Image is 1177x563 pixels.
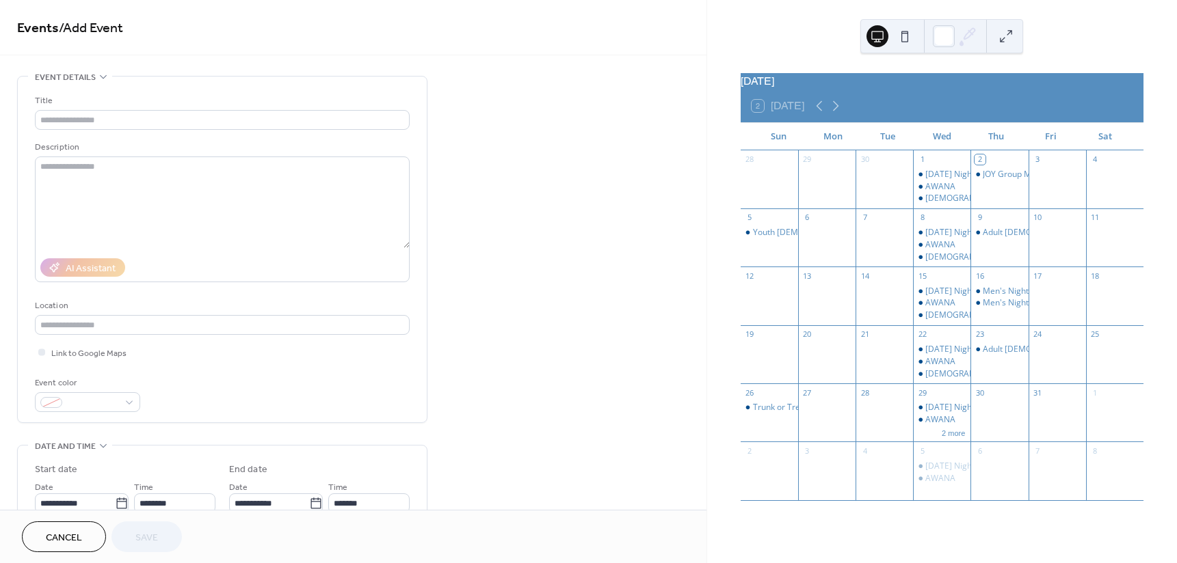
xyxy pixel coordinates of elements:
div: 27 [802,387,812,398]
div: AWANA [913,297,970,309]
div: Bible Studies [913,251,970,263]
div: Youth [DEMOGRAPHIC_DATA] Study [753,227,890,238]
div: Wednesday Night Meal [913,169,970,180]
a: Events [17,15,59,42]
div: 23 [975,329,985,340]
div: 30 [975,387,985,398]
div: 31 [1033,387,1043,398]
div: AWANA [925,181,955,193]
div: Adult [DEMOGRAPHIC_DATA] Study [983,227,1118,238]
div: 14 [860,271,870,281]
div: AWANA [913,414,970,426]
div: AWANA [913,239,970,251]
div: [DATE] [741,73,1143,90]
div: Thu [969,123,1024,150]
div: Event color [35,376,137,390]
div: 19 [745,329,755,340]
div: 15 [917,271,927,281]
div: Description [35,140,407,154]
div: Wednesday Night Meal [913,286,970,297]
div: Sat [1078,123,1133,150]
div: [DATE] Night Meal [925,344,996,355]
div: [DATE] Night Meal [925,227,996,238]
div: 12 [745,271,755,281]
div: 5 [745,212,755,223]
div: 6 [802,212,812,223]
div: 16 [975,271,985,281]
button: Cancel [22,521,106,552]
div: [DATE] Night Meal [925,402,996,413]
div: Bible Studies [913,310,970,321]
div: Wednesday Night Meal [913,227,970,238]
div: Men's Night Meal [983,286,1050,297]
span: Time [134,480,153,495]
div: [DATE] Night Meal [925,286,996,297]
div: JOY Group Meeting [970,169,1028,180]
div: Title [35,94,407,108]
div: AWANA [913,356,970,368]
div: 9 [975,212,985,223]
span: Date [229,480,248,495]
div: AWANA [913,181,970,193]
div: Adult Bible Study [970,344,1028,355]
div: Adult Bible Study [970,227,1028,238]
div: AWANA [925,239,955,251]
div: AWANA [925,473,955,484]
div: 21 [860,329,870,340]
div: Location [35,299,407,313]
div: 18 [1090,271,1100,281]
div: AWANA [925,414,955,426]
span: Date and time [35,439,96,454]
span: Date [35,480,53,495]
div: Men's Night Message [983,297,1066,309]
div: Trunk or Treat [741,402,798,413]
div: Bible Studies [913,193,970,204]
div: 3 [1033,154,1043,165]
div: 26 [745,387,755,398]
div: 7 [1033,445,1043,456]
div: AWANA [913,473,970,484]
div: Mon [806,123,860,150]
div: [DATE] Night Meal [925,461,996,472]
div: 1 [917,154,927,165]
div: 25 [1090,329,1100,340]
div: Wednesday Night Meal [913,344,970,355]
div: 7 [860,212,870,223]
div: [DEMOGRAPHIC_DATA] Studies [925,368,1046,380]
div: 2 [745,445,755,456]
div: 24 [1033,329,1043,340]
div: 10 [1033,212,1043,223]
span: Cancel [46,531,82,545]
div: Adult [DEMOGRAPHIC_DATA] Study [983,344,1118,355]
div: 8 [917,212,927,223]
span: Time [328,480,347,495]
div: Men's Night Meal [970,286,1028,297]
div: Fri [1024,123,1079,150]
div: Bible Studies [913,368,970,380]
div: 3 [802,445,812,456]
div: [DATE] Night Meal [925,169,996,180]
div: Youth Bible Study [741,227,798,238]
span: Event details [35,70,96,85]
div: 17 [1033,271,1043,281]
div: [DEMOGRAPHIC_DATA] Studies [925,193,1046,204]
div: 28 [745,154,755,165]
span: / Add Event [59,15,123,42]
div: Trunk or Treat [753,402,808,413]
div: [DEMOGRAPHIC_DATA] Studies [925,251,1046,263]
div: Tue [860,123,915,150]
div: 1 [1090,387,1100,398]
div: [DEMOGRAPHIC_DATA] Studies [925,310,1046,321]
div: Wednesday Night Meal [913,461,970,472]
div: End date [229,463,267,477]
div: 13 [802,271,812,281]
div: 11 [1090,212,1100,223]
div: Wednesday Night Meal [913,402,970,413]
div: 5 [917,445,927,456]
div: 4 [860,445,870,456]
div: 29 [802,154,812,165]
div: 20 [802,329,812,340]
div: Start date [35,463,77,477]
div: 4 [1090,154,1100,165]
